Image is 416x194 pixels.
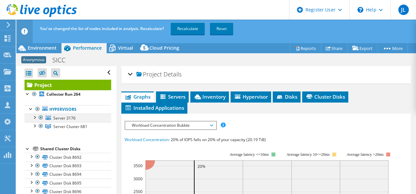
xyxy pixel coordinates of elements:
a: Cluster Disk 8694 [25,170,111,179]
span: Virtual [118,45,133,51]
a: Cluster Disk 8693 [25,162,111,170]
a: Hypervisors [25,105,111,114]
span: Cluster Disks [305,93,345,100]
span: Servers [159,93,185,100]
span: Anonymous [21,56,46,63]
div: Shared Cluster Disks [40,145,111,153]
span: Details [164,70,182,78]
span: Disks [276,93,297,100]
a: Project [25,80,111,90]
span: Server Cluster 681 [53,124,87,129]
b: Collector Run 264 [46,91,80,97]
text: 3000 [133,176,143,182]
a: Cluster Disk 8692 [25,153,111,161]
span: Cloud Pricing [149,45,179,51]
a: More [377,43,408,53]
a: Reports [290,43,321,53]
span: Installed Applications [125,105,184,111]
a: Cluster Disk 8695 [25,179,111,187]
a: Server Cluster 681 [25,122,111,131]
text: Average latency >20ms [346,152,383,157]
text: 3500 [133,163,143,169]
tspan: Average latency 10<=20ms [286,152,330,157]
tspan: Average latency <=10ms [230,152,269,157]
span: Server 3176 [53,115,76,121]
a: Export [347,43,378,53]
span: Hypervisor [234,93,268,100]
a: Recalculate [171,23,205,35]
a: Reset [210,23,233,35]
a: Share [321,43,348,53]
span: JL [398,5,409,15]
span: Workload Concentration Bubble [129,121,213,129]
span: Project [136,71,162,78]
span: Workload Concentration: [125,137,170,142]
text: 20% [198,164,205,169]
a: Collector Run 264 [25,90,111,99]
span: 20% of IOPS falls on 20% of your capacity (20.19 TiB) [171,137,266,142]
span: You've changed the list of nodes included in analysis. Recalculate? [40,26,164,31]
a: Server 3176 [25,114,111,122]
span: Graphs [125,93,150,100]
span: Environment [28,45,57,51]
h1: SICC [49,57,76,64]
span: Performance [73,45,102,51]
svg: \n [357,7,363,13]
span: Inventory [194,93,226,100]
